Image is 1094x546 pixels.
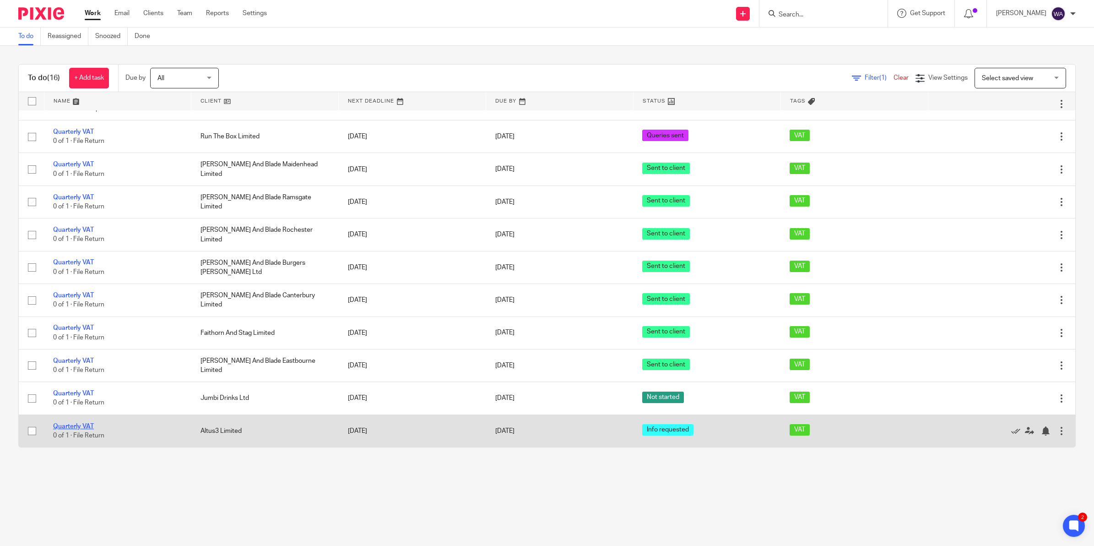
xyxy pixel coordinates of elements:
span: VAT [790,359,810,370]
span: [DATE] [495,330,515,336]
td: [DATE] [339,349,486,382]
a: Quarterly VAT [53,259,94,266]
span: [DATE] [495,297,515,303]
span: 0 of 1 · File Return [53,367,104,373]
span: Sent to client [642,163,690,174]
span: (16) [47,74,60,82]
td: [PERSON_NAME] And Blade Eastbourne Limited [191,349,339,382]
td: [DATE] [339,120,486,153]
span: [DATE] [495,166,515,173]
span: Select saved view [982,75,1033,82]
span: Filter [865,75,894,81]
span: [DATE] [495,395,515,402]
a: Quarterly VAT [53,129,94,135]
span: 0 of 1 · File Return [53,236,104,243]
span: Sent to client [642,359,690,370]
span: All [157,75,164,82]
span: Not started [642,392,684,403]
td: Faithorn And Stag Limited [191,317,339,349]
span: Sent to client [642,228,690,240]
span: VAT [790,163,810,174]
span: Sent to client [642,261,690,272]
a: Mark as done [1011,426,1025,436]
span: VAT [790,130,810,141]
td: [DATE] [339,186,486,218]
a: Quarterly VAT [53,390,94,397]
a: To do [18,27,41,45]
a: Quarterly VAT [53,292,94,299]
span: View Settings [928,75,968,81]
a: Work [85,9,101,18]
td: [DATE] [339,284,486,317]
td: [DATE] [339,317,486,349]
td: Altus3 Limited [191,415,339,447]
img: svg%3E [1051,6,1066,21]
p: [PERSON_NAME] [996,9,1046,18]
td: [DATE] [339,382,486,415]
h1: To do [28,73,60,83]
span: [DATE] [495,231,515,238]
span: Get Support [910,10,945,16]
span: Sent to client [642,293,690,305]
img: Pixie [18,7,64,20]
span: 0 of 1 · File Return [53,138,104,144]
a: Team [177,9,192,18]
span: Sent to client [642,195,690,207]
a: Snoozed [95,27,128,45]
td: [PERSON_NAME] And Blade Burgers [PERSON_NAME] Ltd [191,251,339,284]
td: [PERSON_NAME] And Blade Ramsgate Limited [191,186,339,218]
a: Clear [894,75,909,81]
span: VAT [790,228,810,240]
span: VAT [790,326,810,338]
span: 0 of 1 · File Return [53,400,104,406]
td: [DATE] [339,153,486,186]
a: + Add task [69,68,109,88]
span: 0 of 1 · File Return [53,334,104,341]
a: Quarterly VAT [53,194,94,201]
span: [DATE] [495,362,515,369]
a: Done [135,27,157,45]
td: [DATE] [339,218,486,251]
td: [PERSON_NAME] And Blade Rochester Limited [191,218,339,251]
a: Quarterly VAT [53,358,94,364]
span: VAT [790,293,810,305]
span: 0 of 1 · File Return [53,432,104,439]
a: Settings [243,9,267,18]
span: VAT [790,424,810,436]
a: Email [114,9,130,18]
span: VAT [790,261,810,272]
span: VAT [790,195,810,207]
input: Search [778,11,860,19]
span: 0 of 1 · Send report to client [53,105,132,112]
span: 0 of 1 · File Return [53,269,104,275]
td: [DATE] [339,415,486,447]
span: VAT [790,392,810,403]
span: Info requested [642,424,693,436]
span: (1) [879,75,887,81]
a: Reassigned [48,27,88,45]
td: [PERSON_NAME] And Blade Canterbury Limited [191,284,339,317]
p: Due by [125,73,146,82]
span: [DATE] [495,264,515,271]
a: Clients [143,9,163,18]
span: 0 of 1 · File Return [53,301,104,308]
td: [PERSON_NAME] And Blade Maidenhead Limited [191,153,339,186]
span: [DATE] [495,133,515,140]
span: 0 of 1 · File Return [53,203,104,210]
span: Sent to client [642,326,690,338]
div: 2 [1078,513,1087,522]
td: [DATE] [339,251,486,284]
a: Quarterly VAT [53,161,94,168]
a: Quarterly VAT [53,423,94,430]
span: [DATE] [495,199,515,205]
span: Tags [790,98,806,104]
td: Run The Box Limited [191,120,339,153]
a: Quarterly VAT [53,325,94,331]
span: Queries sent [642,130,688,141]
a: Quarterly VAT [53,227,94,233]
span: [DATE] [495,428,515,434]
span: 0 of 1 · File Return [53,171,104,177]
a: Reports [206,9,229,18]
td: Jumbi Drinks Ltd [191,382,339,415]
